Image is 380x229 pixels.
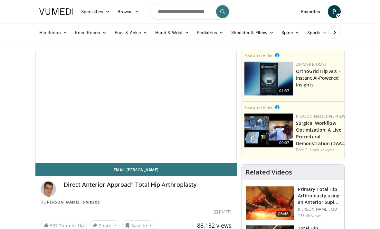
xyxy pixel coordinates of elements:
a: Hip Recon [35,26,71,39]
div: [DATE] [214,209,232,215]
div: By [41,199,232,205]
a: Favorites [297,5,324,18]
small: Featured Video [244,105,274,110]
h4: Direct Anterior Approach Total Hip Arthroplasty [64,181,232,188]
a: 06:46 Primary Total Hip Arthroplasty using an Anterior Supine Intermuscula… [PERSON_NAME], MD 178... [246,186,340,220]
a: 5 Videos [81,200,102,205]
span: 507 [50,223,58,229]
a: Zimmer Biomet [296,62,327,67]
a: [PERSON_NAME]+Nephew [296,114,346,119]
img: VuMedi Logo [39,8,73,15]
a: Surgical Workflow Optimization: A Live Procedural Demonstration (DAA… [296,120,346,146]
a: Email [PERSON_NAME] [35,163,237,176]
a: Browse [114,5,143,18]
a: Hand & Wrist [151,26,193,39]
a: [PERSON_NAME] [45,199,80,205]
a: Specialties [77,5,114,18]
img: 263423_3.png.150x105_q85_crop-smart_upscale.jpg [246,186,294,220]
span: 09:07 [277,140,291,146]
a: 09:07 [244,114,293,147]
a: Sports [303,26,331,39]
a: Shoulder & Elbow [227,26,278,39]
p: 178.4K views [298,213,321,218]
a: OrthoGrid Hip AI® - Instant AI-Powered Insights [296,68,340,88]
h4: Related Videos [246,168,292,176]
a: 01:37 [244,62,293,95]
a: Foot & Ankle [111,26,152,39]
a: Knee Recon [71,26,111,39]
span: 06:46 [276,211,291,217]
a: Pediatrics [193,26,227,39]
video-js: Video Player [36,50,236,163]
p: [PERSON_NAME], MD [298,207,340,212]
a: G. Haidukewych [305,147,334,153]
a: Spine [278,26,303,39]
small: Featured Video [244,53,274,58]
h3: Primary Total Hip Arthroplasty using an Anterior Supine Intermuscula… [298,186,340,205]
a: P [328,5,341,18]
img: 51d03d7b-a4ba-45b7-9f92-2bfbd1feacc3.150x105_q85_crop-smart_upscale.jpg [244,62,293,95]
input: Search topics, interventions [150,4,230,19]
img: bcfc90b5-8c69-4b20-afee-af4c0acaf118.150x105_q85_crop-smart_upscale.jpg [244,114,293,147]
span: 01:37 [277,88,291,94]
div: Feat. [296,147,346,153]
img: Avatar [41,181,56,197]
